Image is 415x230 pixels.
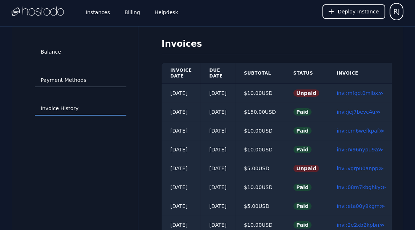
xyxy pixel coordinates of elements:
a: inv::08m7kbghky≫ [337,184,386,190]
a: Balance [35,45,126,59]
span: Paid [293,108,312,116]
span: Paid [293,146,312,153]
div: $ 150.00 USD [244,108,276,116]
span: Paid [293,184,312,191]
span: Paid [293,127,312,134]
td: [DATE] [200,140,235,159]
span: Unpaid [293,165,320,172]
a: inv::vgrpu0anpp≫ [337,166,383,171]
td: [DATE] [162,159,200,178]
div: $ 10.00 USD [244,221,276,229]
button: User menu [390,3,403,20]
button: Deploy Instance [322,4,385,19]
div: $ 10.00 USD [244,127,276,134]
span: Paid [293,202,312,210]
span: Unpaid [293,89,320,97]
td: [DATE] [200,103,235,121]
a: inv::2e2xb2kpbn≫ [337,222,385,228]
td: [DATE] [162,178,200,197]
td: [DATE] [200,178,235,197]
td: [DATE] [162,121,200,140]
span: Deploy Instance [338,8,379,15]
td: [DATE] [200,197,235,216]
a: inv::jej7bevc4u≫ [337,109,381,115]
div: $ 10.00 USD [244,184,276,191]
img: Logo [12,6,64,17]
td: [DATE] [162,197,200,216]
td: [DATE] [162,140,200,159]
a: inv::mfqct0mlbx≫ [337,90,383,96]
div: $ 10.00 USD [244,146,276,153]
td: [DATE] [200,121,235,140]
a: inv::eta00y9kgm≫ [337,203,385,209]
div: $ 10.00 USD [244,89,276,97]
a: inv::rx96nypu9a≫ [337,147,383,152]
h1: Invoices [162,38,380,54]
th: Invoice Date [162,63,200,84]
th: Status [285,63,328,84]
span: Paid [293,221,312,229]
a: Payment Methods [35,74,126,87]
a: Invoice History [35,102,126,116]
td: [DATE] [162,103,200,121]
th: Subtotal [235,63,285,84]
span: RJ [393,7,400,17]
th: Invoice [328,63,394,84]
div: $ 5.00 USD [244,202,276,210]
div: $ 5.00 USD [244,165,276,172]
td: [DATE] [200,159,235,178]
td: [DATE] [162,84,200,103]
th: Due Date [200,63,235,84]
td: [DATE] [200,84,235,103]
a: inv::em6wefkpaf≫ [337,128,384,134]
